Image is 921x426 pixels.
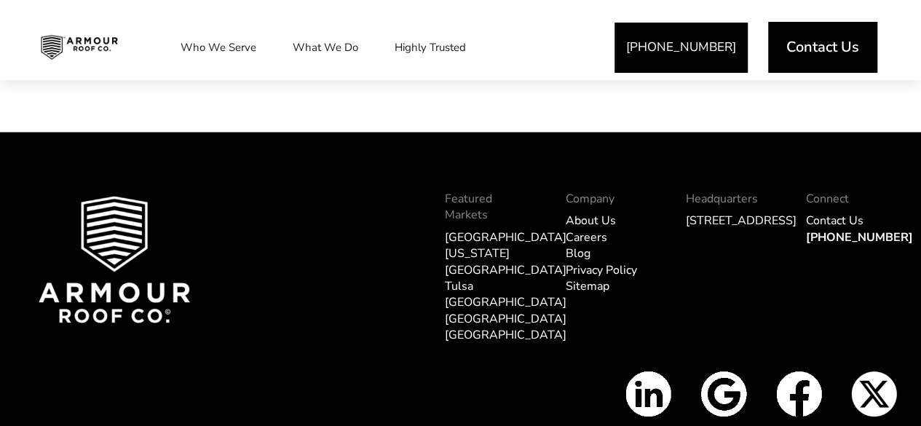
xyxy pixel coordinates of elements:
a: Contact Us [806,213,863,229]
img: X Icon White v2 [851,371,897,417]
a: About Us [566,213,616,229]
a: [GEOGRAPHIC_DATA] [445,327,566,343]
a: Tulsa [445,278,473,294]
a: Highly Trusted [380,29,481,66]
img: Industrial and Commercial Roofing Company | Armour Roof Co. [29,29,130,66]
a: Privacy Policy [566,262,637,278]
a: [STREET_ADDRESS] [686,213,797,229]
img: Linkedin Icon White [625,371,671,417]
img: Google Icon White [700,371,746,417]
a: [GEOGRAPHIC_DATA] [445,311,566,327]
a: Sitemap [566,278,609,294]
span: Contact Us [786,40,859,55]
a: Careers [566,229,607,245]
p: Connect [806,191,897,207]
img: Facbook icon white [776,371,822,417]
a: [GEOGRAPHIC_DATA] [445,229,566,245]
a: [PHONE_NUMBER] [614,23,748,73]
a: [GEOGRAPHIC_DATA] [445,294,566,310]
p: Headquarters [686,191,777,207]
p: Company [566,191,657,207]
img: Armour Roof Co Footer Logo 2025 [39,197,191,323]
a: Contact Us [768,22,877,73]
a: Blog [566,245,590,261]
a: Who We Serve [166,29,271,66]
a: What We Do [278,29,373,66]
a: [US_STATE][GEOGRAPHIC_DATA] [445,245,566,277]
a: [PHONE_NUMBER] [806,229,913,245]
p: Featured Markets [445,191,536,224]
